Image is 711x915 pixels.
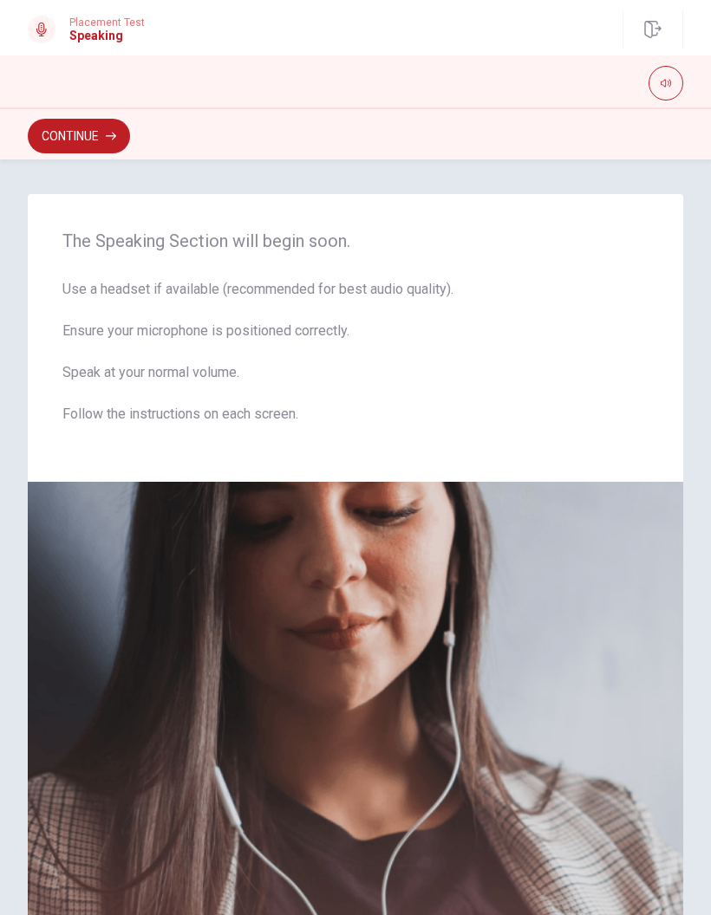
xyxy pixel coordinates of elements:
button: Continue [28,119,130,153]
h1: Speaking [69,29,145,42]
span: Placement Test [69,16,145,29]
span: The Speaking Section will begin soon. [62,230,649,251]
span: Use a headset if available (recommended for best audio quality). Ensure your microphone is positi... [62,279,649,445]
